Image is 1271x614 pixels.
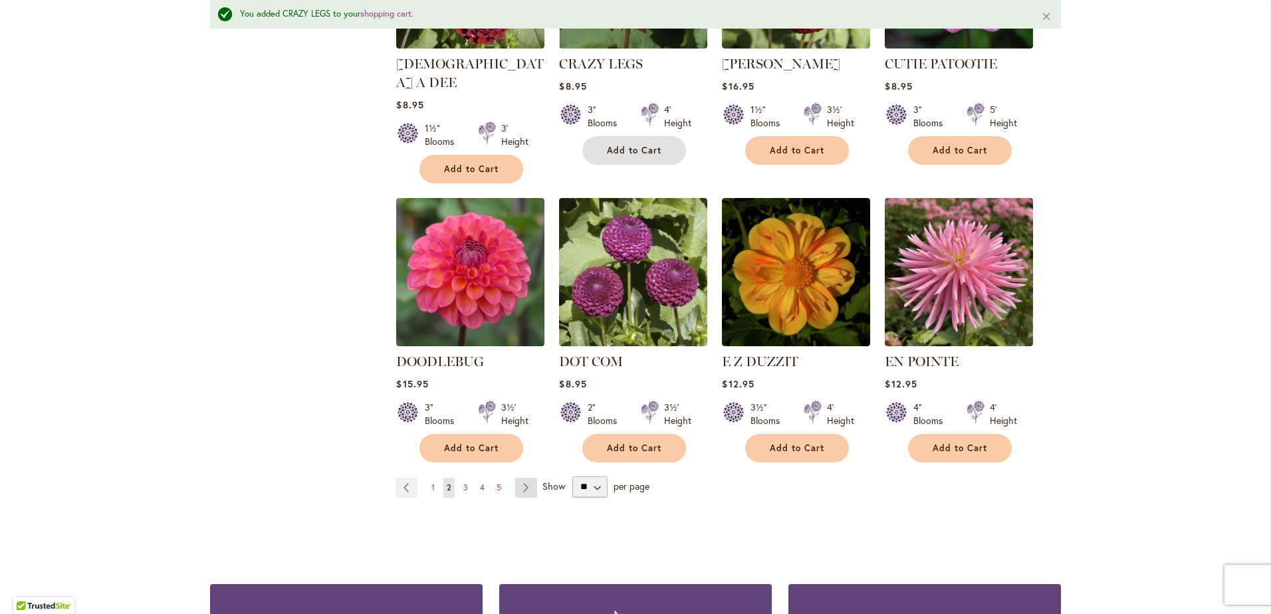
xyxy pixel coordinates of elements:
span: Add to Cart [444,163,499,175]
a: shopping cart [360,8,411,19]
span: $12.95 [722,377,754,390]
img: E Z DUZZIT [722,198,870,346]
div: You added CRAZY LEGS to your . [240,8,1021,21]
button: Add to Cart [419,155,523,183]
span: $8.95 [396,98,423,111]
a: EN POINTE [885,354,959,369]
a: DOT COM [559,354,623,369]
button: Add to Cart [582,434,686,462]
div: 4" Blooms [913,401,951,427]
a: CHICK A DEE [396,39,544,51]
button: Add to Cart [745,136,849,165]
div: 2" Blooms [588,401,625,427]
span: $8.95 [559,377,586,390]
a: [DEMOGRAPHIC_DATA] A DEE [396,56,544,90]
a: 4 [477,478,488,498]
button: Add to Cart [419,434,523,462]
img: EN POINTE [885,198,1033,346]
span: $8.95 [559,80,586,92]
div: 3" Blooms [588,103,625,130]
span: per page [614,479,649,492]
span: $16.95 [722,80,754,92]
span: Add to Cart [933,145,987,156]
button: Add to Cart [908,434,1012,462]
a: CUTIE PATOOTIE [885,56,997,72]
a: DOODLEBUG [396,354,484,369]
span: 2 [447,482,451,492]
div: 3½' Height [827,103,854,130]
a: [PERSON_NAME] [722,56,840,72]
span: $8.95 [885,80,912,92]
div: 3" Blooms [913,103,951,130]
a: E Z DUZZIT [722,336,870,349]
a: E Z DUZZIT [722,354,798,369]
div: 4' Height [990,401,1017,427]
a: EN POINTE [885,336,1033,349]
span: $12.95 [885,377,917,390]
div: 3½" Blooms [751,401,788,427]
span: Add to Cart [933,443,987,454]
span: Add to Cart [770,145,824,156]
span: 3 [463,482,468,492]
img: DOODLEBUG [396,198,544,346]
div: 5' Height [990,103,1017,130]
a: 3 [460,478,471,498]
button: Add to Cart [582,136,686,165]
div: 3" Blooms [425,401,462,427]
a: CROSSFIELD EBONY [722,39,870,51]
div: 3' Height [501,122,528,148]
span: Add to Cart [607,145,661,156]
div: 3½' Height [501,401,528,427]
span: Show [542,479,565,492]
div: 1½" Blooms [751,103,788,130]
a: 5 [493,478,505,498]
a: CUTIE PATOOTIE [885,39,1033,51]
iframe: Launch Accessibility Center [10,567,47,604]
span: $15.95 [396,377,428,390]
a: 1 [428,478,438,498]
a: DOODLEBUG [396,336,544,349]
a: DOT COM [559,336,707,349]
div: 4' Height [827,401,854,427]
span: Add to Cart [770,443,824,454]
img: DOT COM [559,198,707,346]
span: Add to Cart [444,443,499,454]
a: CRAZY LEGS [559,39,707,51]
button: Add to Cart [745,434,849,462]
span: 5 [497,482,501,492]
button: Add to Cart [908,136,1012,165]
span: 1 [431,482,435,492]
span: 4 [480,482,485,492]
span: Add to Cart [607,443,661,454]
div: 1½" Blooms [425,122,462,148]
div: 4' Height [664,103,691,130]
a: CRAZY LEGS [559,56,643,72]
div: 3½' Height [664,401,691,427]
